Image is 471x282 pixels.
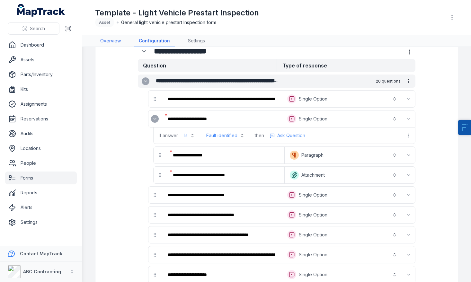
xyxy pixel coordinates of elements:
button: Expand [404,269,414,280]
div: :r4g:-form-item-label [163,268,280,282]
a: Alerts [5,201,77,214]
svg: drag [152,252,157,257]
a: Reservations [5,112,77,125]
button: Expand [404,190,414,200]
div: :r3i:-form-item-label [168,168,283,182]
button: Single Option [283,112,401,126]
button: Expand [404,94,414,104]
strong: ABC Contracting [23,269,61,274]
button: Search [8,22,59,35]
a: Audits [5,127,77,140]
a: Settings [5,216,77,229]
button: Single Option [283,188,401,202]
svg: drag [152,232,157,237]
button: Expand [404,230,414,240]
span: Ask Question [277,132,305,139]
a: Assignments [5,98,77,110]
div: :r2s:-form-item-label [163,112,280,126]
div: drag [154,149,166,162]
svg: drag [152,212,157,217]
div: Asset [95,18,114,27]
a: Kits [5,83,77,96]
div: :r3u:-form-item-label [163,208,280,222]
strong: Contact MapTrack [20,251,62,256]
div: :r2r:-form-item-label [148,112,161,125]
button: Single Option [283,208,401,222]
button: Single Option [283,268,401,282]
a: Configuration [134,35,175,47]
a: MapTrack [17,4,65,17]
button: more-detail [267,131,308,140]
div: :r29:-form-item-label [138,45,151,57]
a: Reports [5,186,77,199]
div: drag [148,189,161,201]
button: more-detail [404,130,414,141]
button: more-detail [403,46,415,58]
button: Expand [404,170,414,180]
div: :r3c:-form-item-label [168,148,283,162]
div: :r2l:-form-item-label [163,92,280,106]
button: Is [181,130,199,141]
a: Overview [95,35,126,47]
button: Expand [404,150,414,160]
button: Expand [404,250,414,260]
svg: drag [152,192,157,198]
button: Expand [404,210,414,220]
div: :r3o:-form-item-label [163,188,280,202]
div: drag [148,248,161,261]
button: Fault identified [202,130,248,141]
button: Expand [404,114,414,124]
a: Forms [5,172,77,184]
strong: Question [138,59,277,72]
a: Settings [183,35,210,47]
svg: drag [157,172,163,178]
span: 20 questions [376,79,401,84]
div: :r4a:-form-item-label [163,248,280,262]
span: General light vehicle prestart Inspection form [121,19,216,26]
span: then [255,132,264,139]
span: If answer [159,132,178,139]
div: drag [148,268,161,281]
div: drag [148,93,161,105]
div: drag [148,228,161,241]
button: Attachment [286,168,401,182]
button: Single Option [283,248,401,262]
button: Expand [138,45,150,57]
a: Dashboard [5,39,77,51]
svg: drag [152,96,157,101]
button: Paragraph [286,148,401,162]
a: Parts/Inventory [5,68,77,81]
a: People [5,157,77,170]
svg: drag [157,153,163,158]
div: drag [148,208,161,221]
button: more-detail [403,76,414,87]
button: Single Option [283,228,401,242]
strong: Type of response [277,59,415,72]
div: drag [154,169,166,181]
button: Expand [151,115,159,123]
h1: Template - Light Vehicle Prestart Inspection [95,8,259,18]
a: Locations [5,142,77,155]
div: :r44:-form-item-label [163,228,280,242]
svg: drag [152,272,157,277]
button: Single Option [283,92,401,106]
button: Expand [142,77,149,85]
a: Assets [5,53,77,66]
span: Search [30,25,45,32]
